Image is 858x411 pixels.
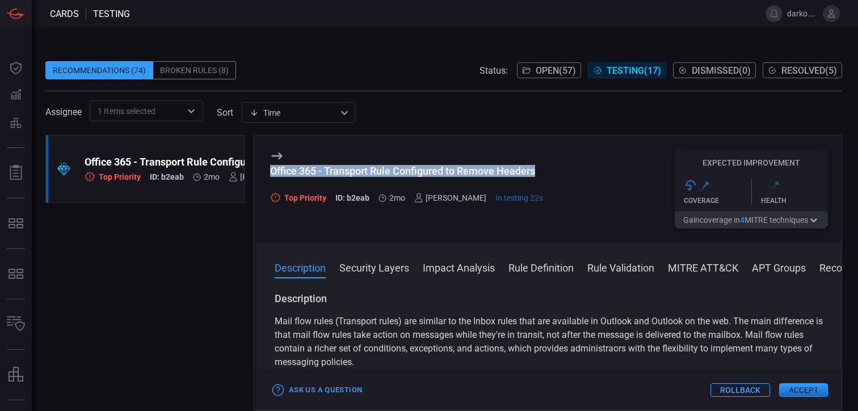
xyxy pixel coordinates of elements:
[2,361,30,388] button: assets
[93,9,130,19] span: testing
[2,109,30,136] button: Preventions
[275,260,326,274] button: Description
[710,383,770,397] button: Rollback
[217,107,233,118] label: sort
[781,65,837,76] span: Resolved ( 5 )
[763,62,842,78] button: Resolved(5)
[752,260,806,274] button: APT Groups
[607,65,661,76] span: Testing ( 17 )
[98,105,155,117] span: 1 Items selected
[250,107,337,118] div: Time
[2,82,30,109] button: Detections
[668,260,738,274] button: MITRE ATT&CK
[2,311,30,338] button: Inventory
[45,61,153,79] div: Recommendations (74)
[684,197,751,205] div: Coverage
[270,165,543,177] div: Office 365 - Transport Rule Configured to Remove Headers
[508,260,574,274] button: Rule Definition
[673,62,756,78] button: Dismissed(0)
[740,215,745,224] span: 4
[229,172,301,181] div: [PERSON_NAME]
[2,54,30,82] button: Dashboard
[675,211,828,228] button: Gaincoverage in4MITRE techniques
[2,210,30,237] button: MITRE - Exposures
[335,193,369,203] h5: ID: b2eab
[495,193,543,202] span: Oct 04, 2025 1:25 PM
[2,260,30,287] button: MITRE - Detection Posture
[2,159,30,187] button: Reports
[423,260,495,274] button: Impact Analysis
[692,65,751,76] span: Dismissed ( 0 )
[270,192,326,203] div: Top Priority
[153,61,236,79] div: Broken Rules (8)
[414,193,486,202] div: [PERSON_NAME]
[275,315,823,369] p: Mail flow rules (Transport rules) are similar to the Inbox rules that are available in Outlook an...
[339,260,409,274] button: Security Layers
[587,260,654,274] button: Rule Validation
[517,62,581,78] button: Open(57)
[389,193,405,202] span: Jul 21, 2025 4:03 PM
[204,172,220,181] span: Jul 21, 2025 4:03 PM
[536,65,576,76] span: Open ( 57 )
[85,156,359,168] div: Office 365 - Transport Rule Configured to Remove Headers
[761,197,828,205] div: Health
[480,65,508,76] span: Status:
[150,172,184,182] h5: ID: b2eab
[45,107,82,117] span: Assignee
[787,9,818,18] span: darko.blagojevic
[275,292,823,306] h3: Description
[588,62,666,78] button: Testing(17)
[675,158,828,167] h5: Expected Improvement
[183,103,199,119] button: Open
[270,382,365,399] button: Ask Us a Question
[50,9,79,19] span: Cards
[85,171,141,182] div: Top Priority
[779,383,828,397] button: Accept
